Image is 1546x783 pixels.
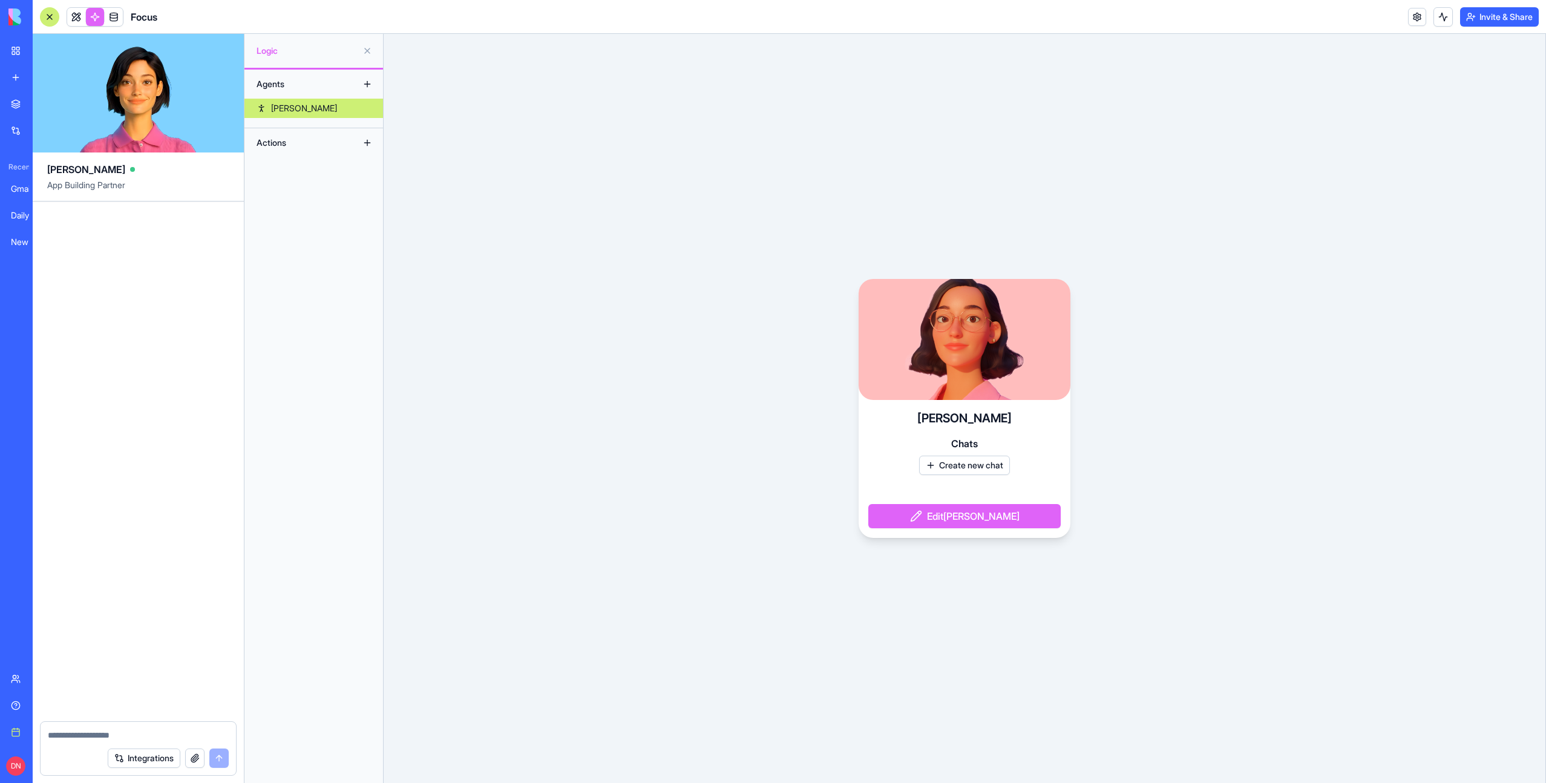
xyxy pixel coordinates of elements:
button: Create new chat [919,456,1010,475]
div: Actions [251,133,347,152]
a: Gmail SMS Alert System [4,177,52,201]
a: [PERSON_NAME] [244,99,383,118]
span: Recent [4,162,29,172]
span: Chats [951,436,978,451]
div: New App [11,236,45,248]
div: [PERSON_NAME] [271,102,337,114]
a: New App [4,230,52,254]
button: Edit[PERSON_NAME] [868,504,1061,528]
div: Daily Email Reminder [11,209,45,221]
div: Agents [251,74,347,94]
h1: Focus [131,10,157,24]
span: DN [6,756,25,776]
img: logo [8,8,84,25]
button: Invite & Share [1460,7,1539,27]
span: App Building Partner [47,179,229,201]
button: Integrations [108,749,180,768]
a: Daily Email Reminder [4,203,52,228]
div: Gmail SMS Alert System [11,183,45,195]
span: [PERSON_NAME] [47,162,125,177]
h4: [PERSON_NAME] [917,410,1012,427]
span: Logic [257,45,358,57]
